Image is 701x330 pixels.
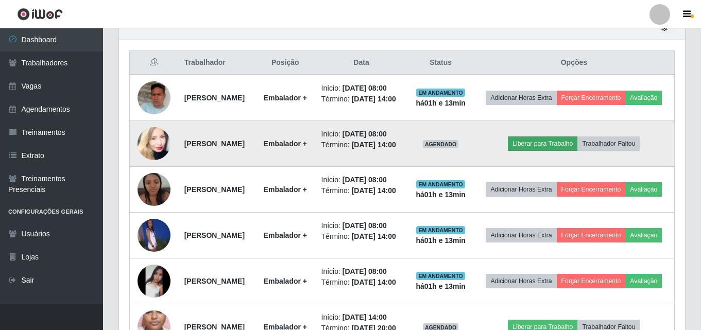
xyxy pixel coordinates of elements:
time: [DATE] 08:00 [343,221,387,230]
time: [DATE] 08:00 [343,130,387,138]
th: Status [408,51,474,75]
img: 1709678182246.jpeg [138,68,170,127]
span: EM ANDAMENTO [416,180,465,188]
li: Início: [321,129,402,140]
time: [DATE] 08:00 [343,176,387,184]
button: Forçar Encerramento [557,91,626,105]
strong: [PERSON_NAME] [184,94,245,102]
strong: [PERSON_NAME] [184,185,245,194]
strong: [PERSON_NAME] [184,140,245,148]
li: Término: [321,277,402,288]
strong: há 01 h e 13 min [416,236,466,245]
button: Trabalhador Faltou [577,136,640,151]
time: [DATE] 14:00 [352,232,396,240]
strong: Embalador + [264,140,307,148]
time: [DATE] 14:00 [352,278,396,286]
button: Adicionar Horas Extra [486,91,556,105]
button: Avaliação [625,91,662,105]
img: 1745859119141.jpeg [138,265,170,298]
button: Forçar Encerramento [557,228,626,242]
button: Adicionar Horas Extra [486,228,556,242]
img: 1745848645902.jpeg [138,219,170,252]
li: Início: [321,175,402,185]
time: [DATE] 08:00 [343,84,387,92]
strong: [PERSON_NAME] [184,231,245,239]
span: AGENDADO [423,140,459,148]
time: [DATE] 14:00 [343,313,387,321]
strong: há 01 h e 13 min [416,282,466,290]
button: Adicionar Horas Extra [486,182,556,197]
li: Término: [321,94,402,105]
time: [DATE] 08:00 [343,267,387,275]
button: Adicionar Horas Extra [486,274,556,288]
strong: [PERSON_NAME] [184,277,245,285]
li: Início: [321,83,402,94]
li: Início: [321,312,402,323]
strong: Embalador + [264,231,307,239]
img: 1712691878207.jpeg [138,121,170,165]
li: Término: [321,140,402,150]
th: Posição [255,51,315,75]
th: Data [315,51,408,75]
button: Liberar para Trabalho [508,136,577,151]
strong: há 01 h e 13 min [416,190,466,199]
strong: Embalador + [264,185,307,194]
button: Avaliação [625,182,662,197]
th: Opções [474,51,675,75]
time: [DATE] 14:00 [352,95,396,103]
time: [DATE] 14:00 [352,141,396,149]
time: [DATE] 14:00 [352,186,396,195]
button: Avaliação [625,274,662,288]
li: Início: [321,220,402,231]
strong: há 01 h e 13 min [416,99,466,107]
strong: Embalador + [264,94,307,102]
strong: Embalador + [264,277,307,285]
button: Forçar Encerramento [557,274,626,288]
li: Término: [321,231,402,242]
th: Trabalhador [178,51,256,75]
li: Início: [321,266,402,277]
span: EM ANDAMENTO [416,226,465,234]
img: 1728315936790.jpeg [138,167,170,211]
button: Forçar Encerramento [557,182,626,197]
img: CoreUI Logo [17,8,63,21]
span: EM ANDAMENTO [416,272,465,280]
li: Término: [321,185,402,196]
button: Avaliação [625,228,662,242]
span: EM ANDAMENTO [416,89,465,97]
